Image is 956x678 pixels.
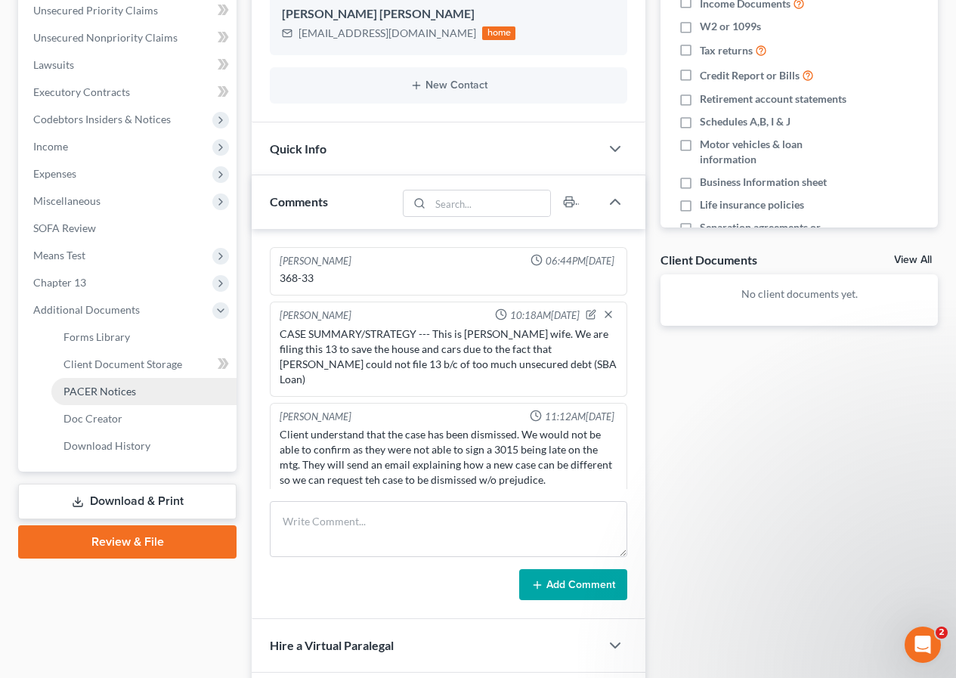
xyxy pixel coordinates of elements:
span: Comments [270,194,328,209]
a: PACER Notices [51,378,237,405]
a: Lawsuits [21,51,237,79]
span: Separation agreements or decrees of divorces [700,220,855,250]
div: [EMAIL_ADDRESS][DOMAIN_NAME] [299,26,476,41]
span: W2 or 1099s [700,19,761,34]
span: Unsecured Nonpriority Claims [33,31,178,44]
a: Unsecured Nonpriority Claims [21,24,237,51]
span: Miscellaneous [33,194,101,207]
span: Tax returns [700,43,753,58]
span: Schedules A,B, I & J [700,114,790,129]
a: Client Document Storage [51,351,237,378]
span: Lawsuits [33,58,74,71]
span: Codebtors Insiders & Notices [33,113,171,125]
div: [PERSON_NAME] [280,254,351,268]
span: 10:18AM[DATE] [510,308,580,323]
span: Doc Creator [63,412,122,425]
div: CASE SUMMARY/STRATEGY --- This is [PERSON_NAME] wife. We are filing this 13 to save the house and... [280,327,617,387]
a: Download & Print [18,484,237,519]
span: Download History [63,439,150,452]
span: Motor vehicles & loan information [700,137,855,167]
span: 11:12AM[DATE] [545,410,614,424]
span: Hire a Virtual Paralegal [270,638,394,652]
span: Business Information sheet [700,175,827,190]
span: Chapter 13 [33,276,86,289]
button: Add Comment [519,569,627,601]
span: Life insurance policies [700,197,804,212]
span: 06:44PM[DATE] [546,254,614,268]
div: [PERSON_NAME] [280,308,351,324]
span: Forms Library [63,330,130,343]
span: Client Document Storage [63,358,182,370]
span: Quick Info [270,141,326,156]
span: 2 [936,627,948,639]
div: home [482,26,515,40]
span: Additional Documents [33,303,140,316]
span: Income [33,140,68,153]
div: [PERSON_NAME] [PERSON_NAME] [282,5,615,23]
a: Review & File [18,525,237,559]
div: Client Documents [661,252,757,268]
a: Executory Contracts [21,79,237,106]
span: SOFA Review [33,221,96,234]
span: Expenses [33,167,76,180]
a: SOFA Review [21,215,237,242]
span: Executory Contracts [33,85,130,98]
div: Client understand that the case has been dismissed. We would not be able to confirm as they were ... [280,427,617,488]
span: Means Test [33,249,85,262]
a: Doc Creator [51,405,237,432]
span: Unsecured Priority Claims [33,4,158,17]
p: No client documents yet. [673,286,926,302]
span: Credit Report or Bills [700,68,800,83]
span: Retirement account statements [700,91,846,107]
iframe: Intercom live chat [905,627,941,663]
a: View All [894,255,932,265]
button: New Contact [282,79,615,91]
input: Search... [431,190,551,216]
a: Download History [51,432,237,460]
a: Forms Library [51,324,237,351]
div: [PERSON_NAME] [280,410,351,424]
div: 368-33 [280,271,617,286]
span: PACER Notices [63,385,136,398]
